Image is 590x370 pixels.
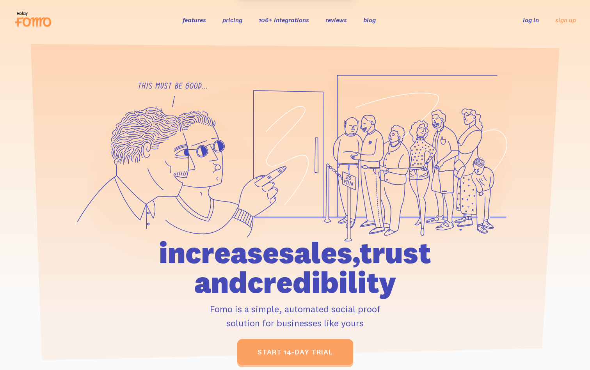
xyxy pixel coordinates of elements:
h1: increase sales, trust and credibility [114,238,476,297]
a: blog [363,16,376,24]
a: log in [523,16,539,24]
p: Fomo is a simple, automated social proof solution for businesses like yours [114,302,476,330]
a: start 14-day trial [237,339,353,365]
a: sign up [555,16,576,24]
a: features [183,16,206,24]
a: pricing [222,16,242,24]
a: reviews [325,16,347,24]
a: 106+ integrations [259,16,309,24]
